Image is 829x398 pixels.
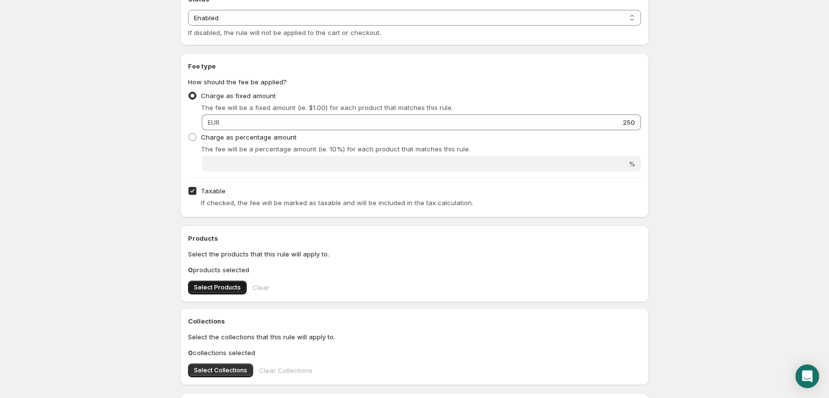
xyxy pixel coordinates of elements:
[188,61,641,71] h2: Fee type
[201,144,641,154] p: The fee will be a percentage amount (ie. 10%) for each product that matches this rule.
[201,133,297,141] span: Charge as percentage amount
[188,349,193,357] b: 0
[188,348,641,358] p: collections selected
[194,284,241,291] span: Select Products
[201,92,276,100] span: Charge as fixed amount
[188,78,287,86] span: How should the fee be applied?
[795,364,819,388] div: Open Intercom Messenger
[188,363,253,377] button: Select Collections
[188,265,641,275] p: products selected
[188,281,247,294] button: Select Products
[629,160,635,168] span: %
[188,29,381,36] span: If disabled, the rule will not be applied to the cart or checkout.
[188,249,641,259] p: Select the products that this rule will apply to.
[208,118,220,126] span: EUR
[201,104,453,111] span: The fee will be a fixed amount (ie. $1.00) for each product that matches this rule.
[188,316,641,326] h2: Collections
[188,332,641,342] p: Select the collections that this rule will apply to.
[201,199,473,207] span: If checked, the fee will be marked as taxable and will be included in the tax calculation.
[194,366,247,374] span: Select Collections
[188,233,641,243] h2: Products
[188,266,193,274] b: 0
[201,187,226,195] span: Taxable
